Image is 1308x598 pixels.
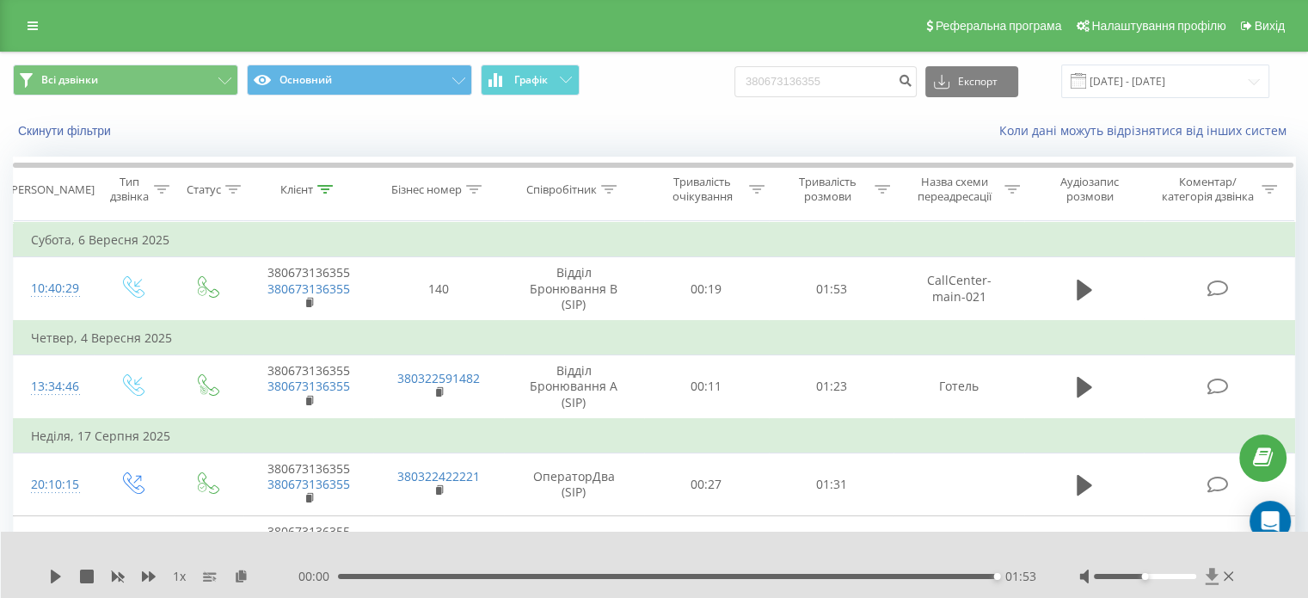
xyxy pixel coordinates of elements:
[243,355,373,419] td: 380673136355
[31,272,77,305] div: 10:40:29
[280,182,313,197] div: Клієнт
[298,568,338,585] span: 00:00
[1141,573,1148,580] div: Accessibility label
[504,453,644,516] td: ОператорДва (SIP)
[994,573,1001,580] div: Accessibility label
[999,122,1295,139] a: Коли дані можуть відрізнятися вiд інших систем
[644,453,769,516] td: 00:27
[243,257,373,321] td: 380673136355
[910,175,1000,204] div: Назва схеми переадресації
[504,516,644,580] td: ОператорДва (SIP)
[1091,19,1225,33] span: Налаштування профілю
[769,257,893,321] td: 01:53
[644,516,769,580] td: 00:23
[14,321,1295,355] td: Четвер, 4 Вересня 2025
[108,175,149,204] div: Тип дзвінка
[1157,175,1257,204] div: Коментар/категорія дзвінка
[1040,175,1140,204] div: Аудіозапис розмови
[391,182,462,197] div: Бізнес номер
[893,355,1023,419] td: Готель
[31,370,77,404] div: 13:34:46
[734,66,917,97] input: Пошук за номером
[504,257,644,321] td: Відділ Бронювання B (SIP)
[397,370,480,386] a: 380322591482
[526,182,597,197] div: Співробітник
[267,281,350,297] a: 380673136355
[267,378,350,394] a: 380673136355
[41,73,98,87] span: Всі дзвінки
[644,257,769,321] td: 00:19
[247,65,472,96] button: Основний
[769,516,893,580] td: 00:00
[14,223,1295,257] td: Субота, 6 Вересня 2025
[893,257,1023,321] td: CallCenter-main-021
[769,453,893,516] td: 01:31
[187,182,221,197] div: Статус
[14,419,1295,453] td: Неділя, 17 Серпня 2025
[13,123,120,139] button: Скинути фільтри
[936,19,1062,33] span: Реферальна програма
[769,355,893,419] td: 01:23
[504,355,644,419] td: Відділ Бронювання A (SIP)
[13,65,238,96] button: Всі дзвінки
[243,453,373,516] td: 380673136355
[660,175,746,204] div: Тривалість очікування
[8,182,95,197] div: [PERSON_NAME]
[267,476,350,492] a: 380673136355
[514,74,548,86] span: Графік
[644,355,769,419] td: 00:11
[31,468,77,502] div: 20:10:15
[243,516,373,580] td: 380673136355
[397,468,480,484] a: 380322422221
[784,175,870,204] div: Тривалість розмови
[373,257,503,321] td: 140
[481,65,580,96] button: Графік
[1005,568,1036,585] span: 01:53
[1250,501,1291,542] div: Open Intercom Messenger
[925,66,1018,97] button: Експорт
[173,568,186,585] span: 1 x
[1255,19,1285,33] span: Вихід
